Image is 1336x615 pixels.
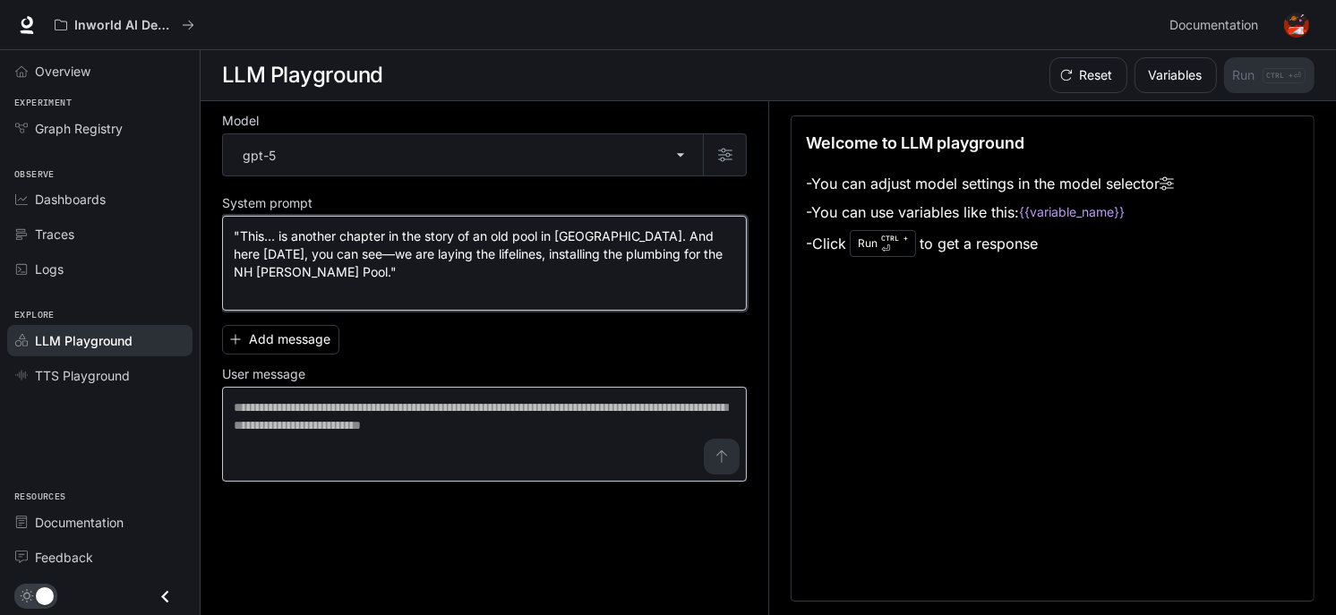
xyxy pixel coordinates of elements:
[806,169,1174,198] li: - You can adjust model settings in the model selector
[222,325,339,354] button: Add message
[7,507,193,538] a: Documentation
[243,146,276,165] p: gpt-5
[1162,7,1272,43] a: Documentation
[7,360,193,391] a: TTS Playground
[881,233,908,254] p: ⏎
[7,253,193,285] a: Logs
[1019,203,1125,221] code: {{variable_name}}
[74,18,175,33] p: Inworld AI Demos
[1284,13,1309,38] img: User avatar
[223,134,703,175] div: gpt-5
[7,325,193,356] a: LLM Playground
[145,578,185,615] button: Close drawer
[222,197,313,209] p: System prompt
[35,119,123,138] span: Graph Registry
[35,331,133,350] span: LLM Playground
[1169,14,1258,37] span: Documentation
[222,57,383,93] h1: LLM Playground
[35,190,106,209] span: Dashboards
[7,218,193,250] a: Traces
[806,198,1174,226] li: - You can use variables like this:
[7,113,193,144] a: Graph Registry
[7,542,193,573] a: Feedback
[35,513,124,532] span: Documentation
[222,368,305,380] p: User message
[36,585,54,605] span: Dark mode toggle
[35,548,93,567] span: Feedback
[7,184,193,215] a: Dashboards
[47,7,202,43] button: All workspaces
[806,226,1174,261] li: - Click to get a response
[35,260,64,278] span: Logs
[1049,57,1127,93] button: Reset
[881,233,908,243] p: CTRL +
[806,131,1024,155] p: Welcome to LLM playground
[1135,57,1217,93] button: Variables
[35,62,90,81] span: Overview
[850,230,916,257] div: Run
[7,56,193,87] a: Overview
[35,366,130,385] span: TTS Playground
[222,115,259,127] p: Model
[35,225,74,243] span: Traces
[1279,7,1315,43] button: User avatar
